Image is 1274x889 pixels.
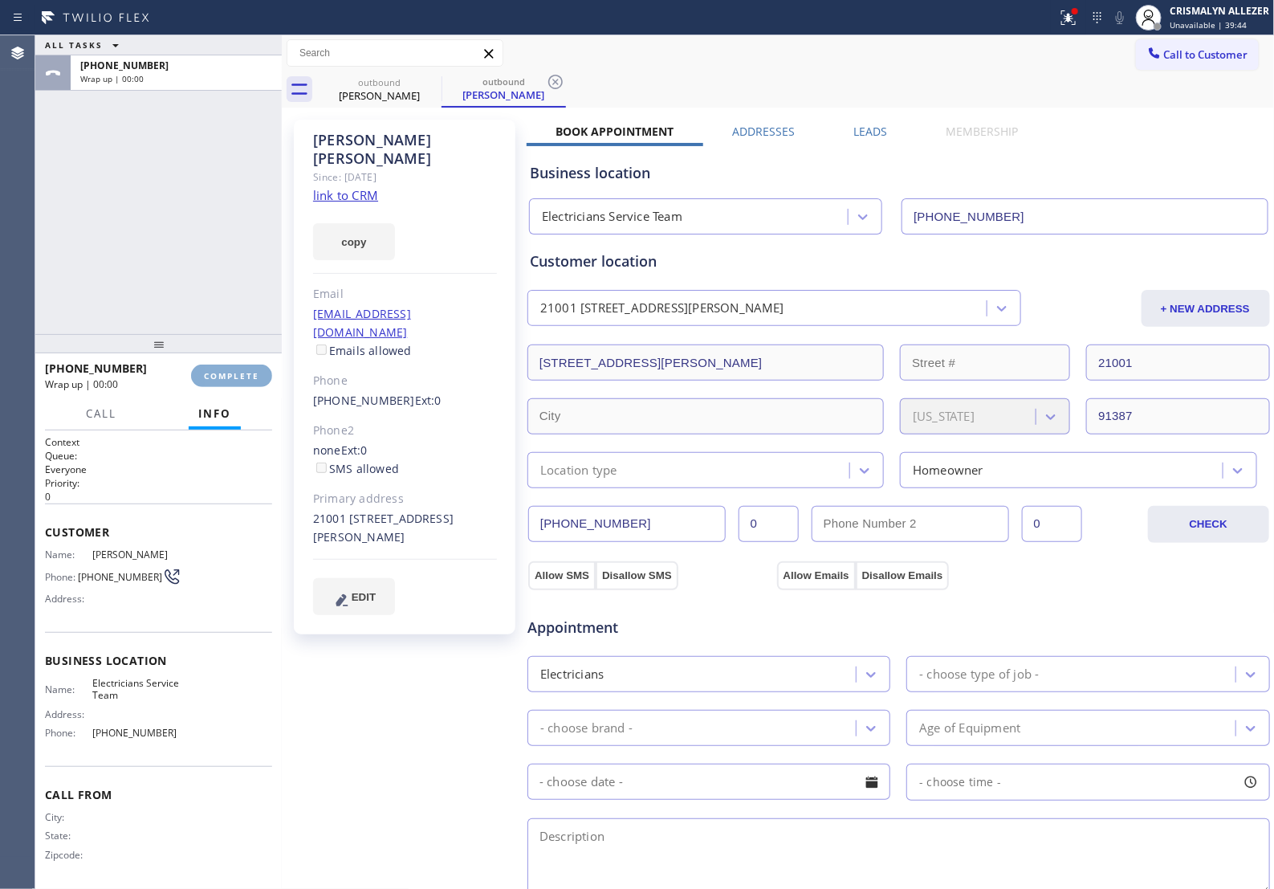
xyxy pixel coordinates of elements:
span: [PHONE_NUMBER] [78,571,162,583]
button: + NEW ADDRESS [1142,290,1270,327]
input: Phone Number 2 [812,506,1009,542]
span: [PHONE_NUMBER] [45,361,147,376]
span: COMPLETE [204,370,259,381]
label: Leads [853,124,887,139]
span: EDIT [352,591,376,603]
span: City: [45,811,92,823]
div: Business location [530,162,1268,184]
span: - choose time - [919,774,1001,789]
span: Electricians Service Team [92,677,181,702]
div: - choose type of job - [919,665,1039,683]
button: ALL TASKS [35,35,135,55]
input: Address [527,345,884,381]
span: Business location [45,653,272,668]
div: Eric Segal [443,71,564,106]
div: [PERSON_NAME] [443,88,564,102]
div: [PERSON_NAME] [PERSON_NAME] [313,131,497,168]
div: Eric Segal [319,71,440,108]
span: Phone: [45,571,78,583]
div: Homeowner [913,461,983,479]
div: none [313,442,497,479]
span: [PERSON_NAME] [92,548,181,561]
input: SMS allowed [316,463,327,473]
div: Since: [DATE] [313,168,497,186]
span: Customer [45,524,272,540]
div: outbound [319,76,440,88]
button: Allow SMS [528,561,596,590]
span: ALL TASKS [45,39,103,51]
input: Search [287,40,503,66]
div: Primary address [313,490,497,508]
a: link to CRM [313,187,378,203]
p: 0 [45,490,272,504]
button: Info [189,398,241,430]
span: State: [45,830,92,842]
span: [PHONE_NUMBER] [92,727,181,739]
button: COMPLETE [191,365,272,387]
label: Addresses [732,124,795,139]
button: Call to Customer [1136,39,1259,70]
span: [PHONE_NUMBER] [80,59,169,72]
span: Appointment [527,617,773,638]
div: CRISMALYN ALLEZER [1170,4,1269,18]
div: outbound [443,75,564,88]
div: - choose brand - [540,719,633,737]
input: Street # [900,345,1070,381]
a: [EMAIL_ADDRESS][DOMAIN_NAME] [313,306,411,340]
span: Name: [45,683,92,695]
input: Ext. 2 [1022,506,1082,542]
button: Allow Emails [777,561,856,590]
span: Ext: 0 [415,393,442,408]
input: ZIP [1086,398,1269,434]
span: Wrap up | 00:00 [45,377,118,391]
h2: Queue: [45,449,272,463]
span: Unavailable | 39:44 [1170,19,1247,31]
div: Phone2 [313,422,497,440]
span: Wrap up | 00:00 [80,73,144,84]
div: Customer location [530,251,1268,272]
input: Ext. [739,506,799,542]
input: Phone Number [528,506,726,542]
input: Emails allowed [316,345,327,355]
button: Call [76,398,126,430]
label: Book Appointment [556,124,674,139]
div: 21001 [STREET_ADDRESS][PERSON_NAME] [313,510,497,547]
button: copy [313,223,395,260]
div: Location type [540,461,617,479]
div: [PERSON_NAME] [319,88,440,103]
a: [PHONE_NUMBER] [313,393,415,408]
button: Mute [1109,6,1131,29]
input: - choose date - [527,764,890,800]
div: Age of Equipment [919,719,1020,737]
button: EDIT [313,578,395,615]
span: Call to Customer [1164,47,1248,62]
span: Info [198,406,231,421]
span: Address: [45,708,92,720]
div: Email [313,285,497,304]
div: Electricians [540,665,604,683]
button: Disallow SMS [596,561,678,590]
button: Disallow Emails [856,561,950,590]
label: Membership [946,124,1018,139]
span: Call [86,406,116,421]
input: Phone Number [902,198,1268,234]
div: Phone [313,372,497,390]
span: Phone: [45,727,92,739]
p: Everyone [45,463,272,476]
span: Call From [45,787,272,802]
h2: Priority: [45,476,272,490]
label: Emails allowed [313,343,412,358]
div: Electricians Service Team [542,208,682,226]
span: Ext: 0 [341,442,368,458]
input: Apt. # [1086,345,1269,381]
button: CHECK [1148,506,1268,543]
h1: Context [45,435,272,449]
div: 21001 [STREET_ADDRESS][PERSON_NAME] [540,300,784,318]
span: Address: [45,593,92,605]
span: Zipcode: [45,849,92,861]
span: Name: [45,548,92,561]
input: City [527,398,884,434]
label: SMS allowed [313,461,399,476]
